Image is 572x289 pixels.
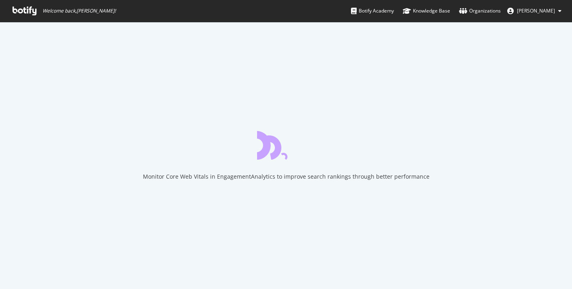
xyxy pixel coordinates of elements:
div: Monitor Core Web Vitals in EngagementAnalytics to improve search rankings through better performance [143,173,430,181]
span: Welcome back, [PERSON_NAME] ! [43,8,116,14]
button: [PERSON_NAME] [501,4,568,17]
div: Knowledge Base [403,7,450,15]
div: animation [257,131,315,160]
div: Botify Academy [351,7,394,15]
div: Organizations [459,7,501,15]
span: Kate Fischer [517,7,555,14]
